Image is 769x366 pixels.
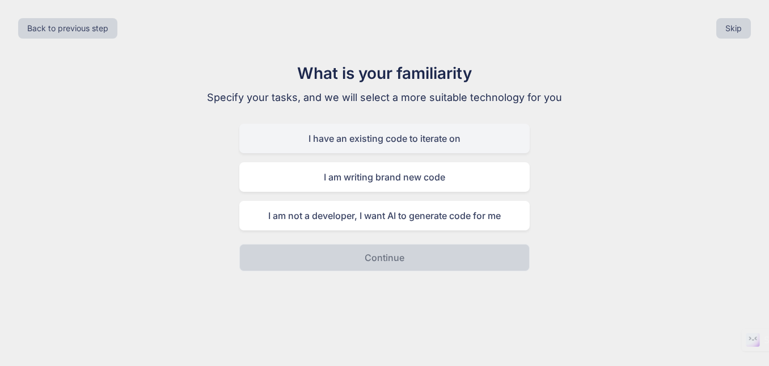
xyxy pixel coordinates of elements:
p: Continue [365,251,404,264]
button: Skip [716,18,751,39]
div: I am writing brand new code [239,162,530,192]
h1: What is your familiarity [194,61,575,85]
button: Back to previous step [18,18,117,39]
p: Specify your tasks, and we will select a more suitable technology for you [194,90,575,106]
div: I have an existing code to iterate on [239,124,530,153]
button: Continue [239,244,530,271]
div: I am not a developer, I want AI to generate code for me [239,201,530,230]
